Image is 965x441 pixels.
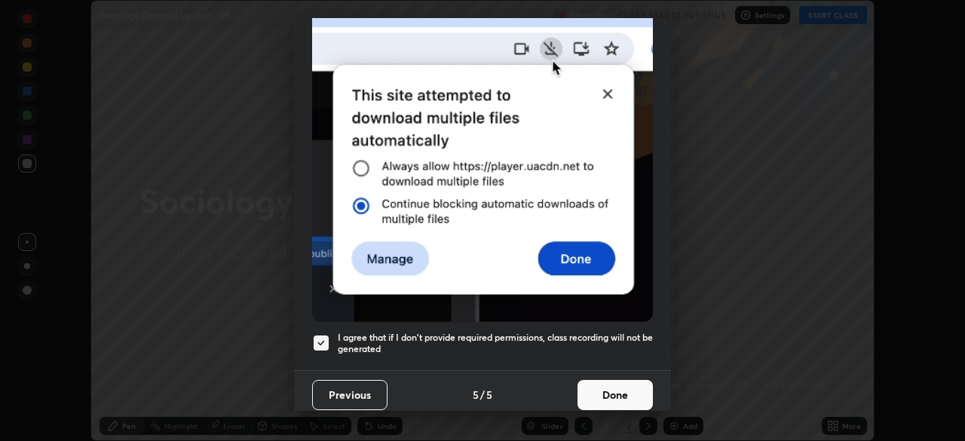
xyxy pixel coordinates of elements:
[577,380,653,410] button: Done
[473,387,479,403] h4: 5
[338,332,653,355] h5: I agree that if I don't provide required permissions, class recording will not be generated
[486,387,492,403] h4: 5
[312,380,388,410] button: Previous
[480,387,485,403] h4: /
